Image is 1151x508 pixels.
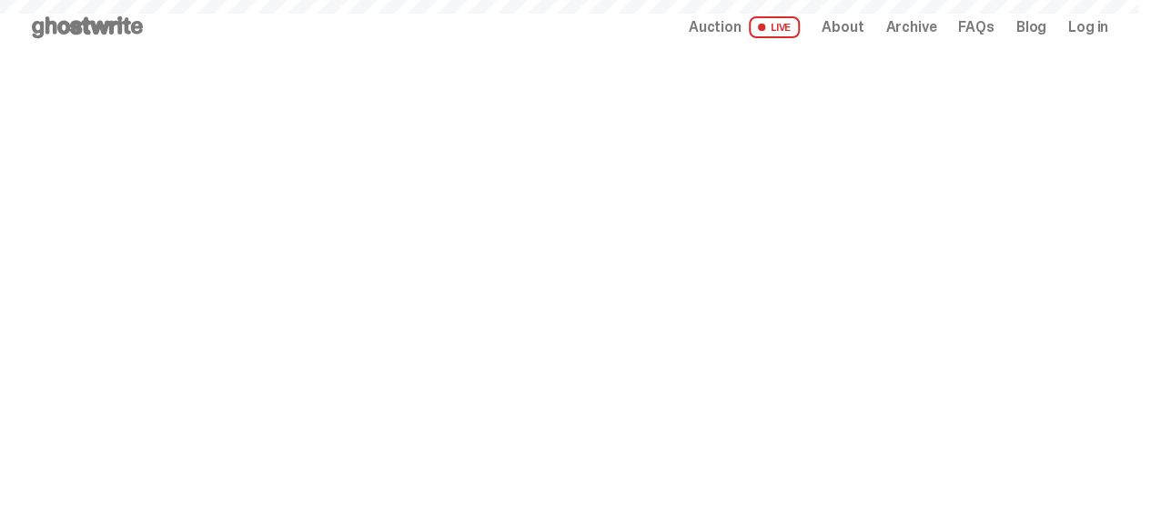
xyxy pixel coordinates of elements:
[689,20,742,35] span: Auction
[822,20,863,35] a: About
[958,20,994,35] a: FAQs
[1016,20,1046,35] a: Blog
[1068,20,1108,35] a: Log in
[885,20,936,35] a: Archive
[689,16,800,38] a: Auction LIVE
[749,16,801,38] span: LIVE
